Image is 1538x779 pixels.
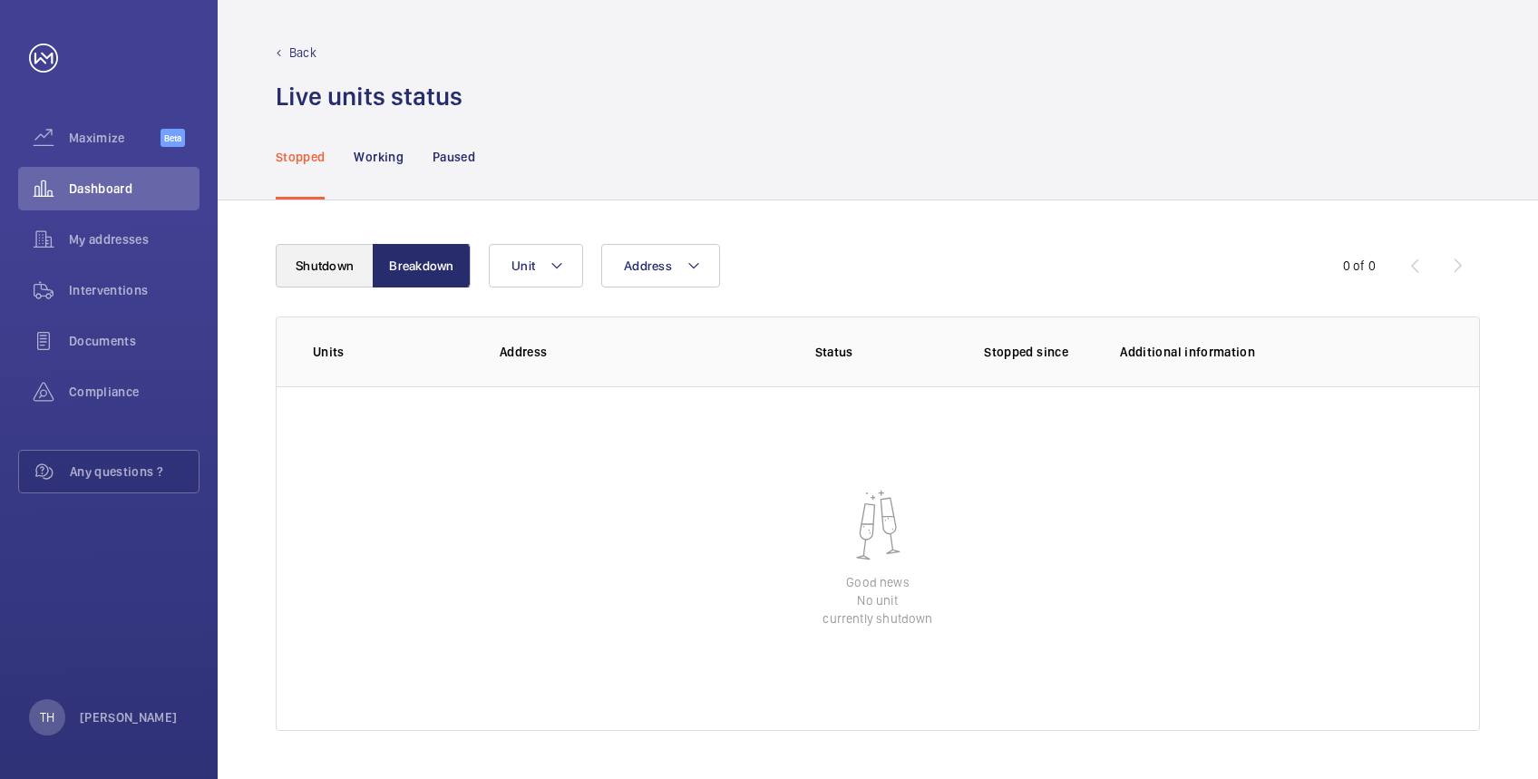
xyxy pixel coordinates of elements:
[70,463,199,481] span: Any questions ?
[823,573,932,628] p: Good news No unit currently shutdown
[511,258,535,273] span: Unit
[354,148,403,166] p: Working
[725,343,942,361] p: Status
[161,129,185,147] span: Beta
[69,180,200,198] span: Dashboard
[289,44,316,62] p: Back
[500,343,713,361] p: Address
[1120,343,1443,361] p: Additional information
[1343,257,1376,275] div: 0 of 0
[276,148,325,166] p: Stopped
[489,244,583,287] button: Unit
[373,244,471,287] button: Breakdown
[69,281,200,299] span: Interventions
[624,258,672,273] span: Address
[313,343,471,361] p: Units
[69,383,200,401] span: Compliance
[433,148,475,166] p: Paused
[69,332,200,350] span: Documents
[276,80,462,113] h1: Live units status
[40,708,54,726] p: TH
[69,129,161,147] span: Maximize
[80,708,178,726] p: [PERSON_NAME]
[601,244,720,287] button: Address
[69,230,200,248] span: My addresses
[984,343,1091,361] p: Stopped since
[276,244,374,287] button: Shutdown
